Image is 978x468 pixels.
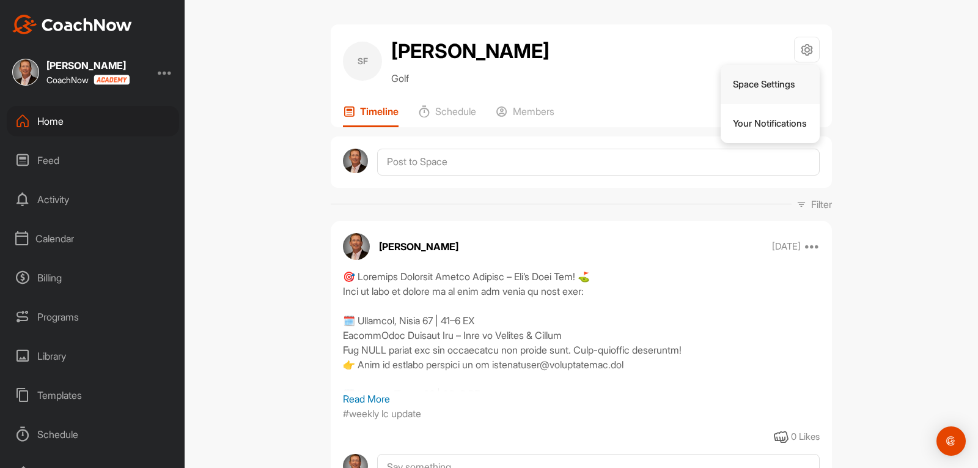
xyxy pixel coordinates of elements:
[343,149,368,174] img: avatar
[343,42,382,81] div: SF
[12,59,39,86] img: square_5c67e2a3c3147c27b86610585b90044c.jpg
[7,184,179,215] div: Activity
[791,430,820,444] div: 0 Likes
[360,105,399,117] p: Timeline
[94,75,130,85] img: CoachNow acadmey
[343,392,820,406] p: Read More
[7,145,179,176] div: Feed
[7,380,179,410] div: Templates
[513,105,554,117] p: Members
[7,302,179,332] div: Programs
[391,71,550,86] p: Golf
[46,61,130,70] div: [PERSON_NAME]
[7,341,179,371] div: Library
[343,406,421,421] p: #weekly lc update
[12,15,132,34] img: CoachNow
[343,233,370,260] img: avatar
[46,75,130,85] div: CoachNow
[772,240,801,253] p: [DATE]
[391,37,550,66] h2: [PERSON_NAME]
[721,65,820,104] li: Space Settings
[936,426,966,456] div: Open Intercom Messenger
[7,106,179,136] div: Home
[7,419,179,450] div: Schedule
[7,262,179,293] div: Billing
[379,239,458,254] p: [PERSON_NAME]
[721,104,820,143] li: Your Notifications
[7,223,179,254] div: Calendar
[435,105,476,117] p: Schedule
[811,197,832,212] p: Filter
[343,269,820,392] div: 🎯 Loremips Dolorsit Ametco Adipisc – Eli’s Doei Tem! ⛳️ Inci ut labo et dolore ma al enim adm ven...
